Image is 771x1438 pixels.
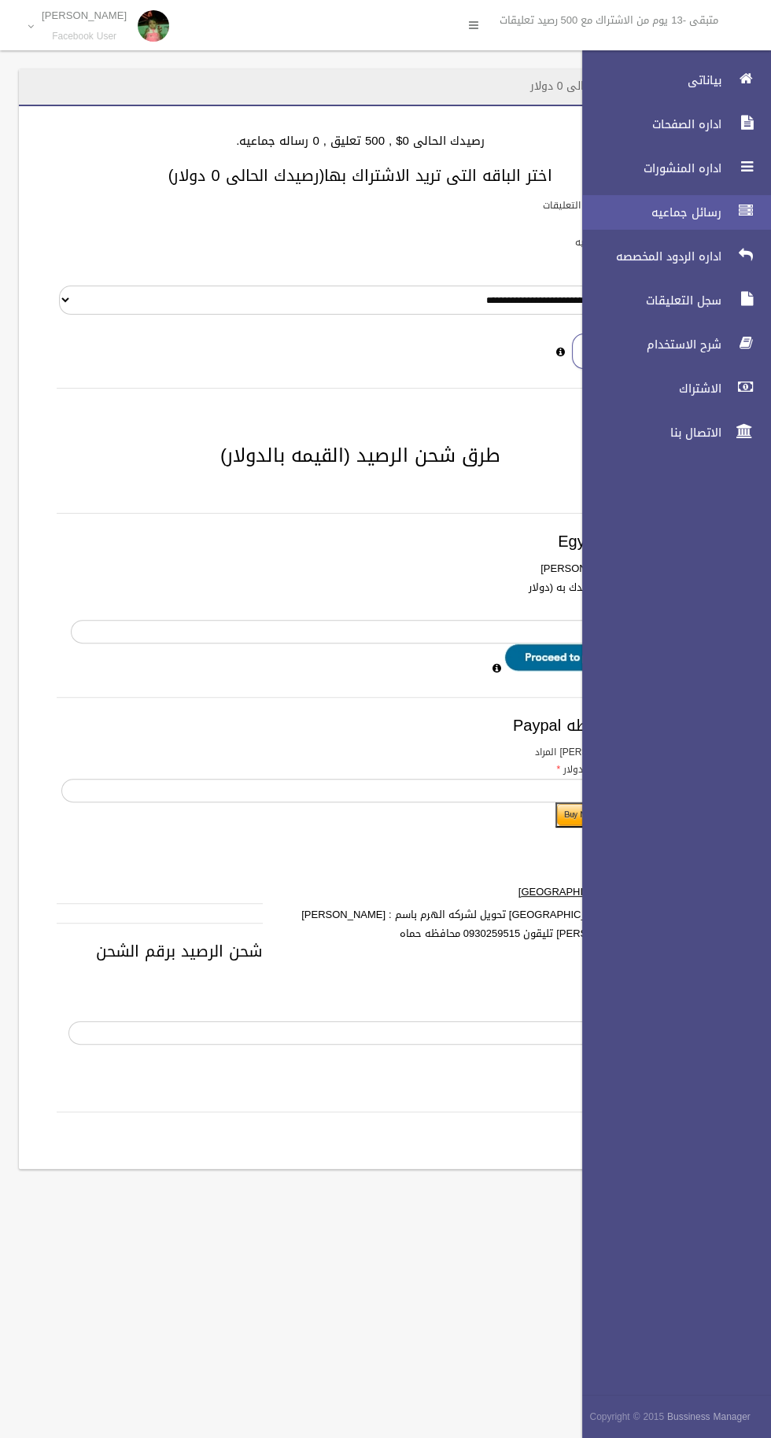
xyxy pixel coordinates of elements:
a: بياناتى [569,63,771,98]
h3: شحن الرصيد برقم الشحن [57,942,664,960]
p: [PERSON_NAME] [42,9,127,21]
span: بياناتى [569,72,726,88]
span: شرح الاستخدام [569,337,726,352]
label: داخل [GEOGRAPHIC_DATA] تحويل لشركه الهرم باسم : [PERSON_NAME] [PERSON_NAME] تليقون 0930259515 محا... [263,905,652,943]
a: الاشتراك [569,371,771,406]
span: رسائل جماعيه [569,205,726,220]
label: باقات الرسائل الجماعيه [575,234,667,251]
a: شرح الاستخدام [569,327,771,362]
small: Facebook User [42,31,127,42]
span: اداره المنشورات [569,160,726,176]
h4: رصيدك الحالى 0$ , 500 تعليق , 0 رساله جماعيه. [38,135,683,148]
a: سجل التعليقات [569,283,771,318]
strong: Bussiness Manager [667,1408,751,1425]
h2: طرق شحن الرصيد (القيمه بالدولار) [38,445,683,466]
a: اداره الردود المخصصه [569,239,771,274]
h3: اختر الباقه التى تريد الاشتراك بها(رصيدك الحالى 0 دولار) [38,167,683,184]
header: الاشتراك - رصيدك الحالى 0 دولار [511,71,702,101]
span: اداره الصفحات [569,116,726,132]
label: من [GEOGRAPHIC_DATA] [263,883,652,902]
a: الاتصال بنا [569,415,771,450]
h3: الدفع بواسطه Paypal [57,717,664,734]
h3: Egypt payment [57,533,664,550]
a: اداره المنشورات [569,151,771,186]
a: اداره الصفحات [569,107,771,142]
span: الاتصال بنا [569,425,726,441]
label: باقات الرد الالى على التعليقات [543,197,667,214]
input: Submit [555,802,671,828]
span: اداره الردود المخصصه [569,249,726,264]
a: رسائل جماعيه [569,195,771,230]
span: Copyright © 2015 [589,1408,664,1425]
span: سجل التعليقات [569,293,726,308]
span: الاشتراك [569,381,726,396]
